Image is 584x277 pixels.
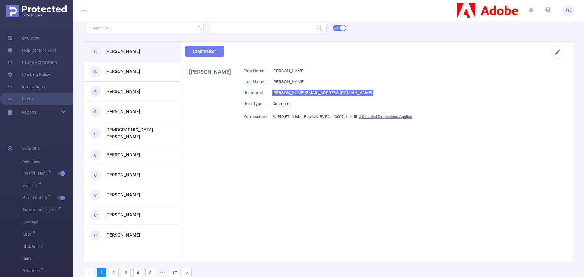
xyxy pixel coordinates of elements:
[23,155,73,168] span: Anti-Fraud
[7,44,56,56] a: Help Center (New)
[94,127,97,140] span: C
[94,209,97,221] span: C
[7,32,39,44] a: Overview
[243,90,268,96] p: Username
[23,183,40,188] span: Visibility
[105,151,140,158] h3: [PERSON_NAME]
[7,68,50,81] a: Blocking Policy
[272,114,412,119] span: FT_Adobe_Publicis_EMEA - 1000941
[272,68,305,74] p: [PERSON_NAME]
[243,113,268,120] p: Permissions
[7,81,45,93] a: Integrations
[185,46,224,57] button: Create User
[105,48,140,55] h3: [PERSON_NAME]
[272,101,291,107] p: Customer
[105,212,140,219] h3: [PERSON_NAME]
[105,232,140,239] h3: [PERSON_NAME]
[105,108,140,115] h3: [PERSON_NAME]
[272,115,278,119] i: icon: user
[23,232,34,236] span: MRC
[197,26,202,30] i: icon: search
[88,271,91,275] i: icon: left
[105,171,140,178] h3: [PERSON_NAME]
[105,126,170,140] h3: [DEMOGRAPHIC_DATA][PERSON_NAME]
[94,229,97,241] span: C
[23,216,73,228] span: Passport
[243,68,268,74] p: First Name
[566,5,571,17] span: SG
[94,106,97,118] span: C
[94,189,97,201] span: C
[105,68,140,75] h3: [PERSON_NAME]
[94,169,97,181] span: C
[23,208,60,212] span: Supply Intelligence
[23,171,50,175] span: Invalid Traffic
[22,106,37,118] a: Reports
[94,46,97,58] span: C
[94,86,97,98] span: C
[7,56,57,68] a: Usage Notification
[272,90,372,96] p: [PERSON_NAME][EMAIL_ADDRESS][DOMAIN_NAME]
[23,241,73,253] span: Click Fraud
[272,79,305,85] p: [PERSON_NAME]
[348,114,353,119] span: >
[189,68,231,76] h1: [PERSON_NAME]
[22,142,40,154] span: Solutions
[6,5,67,17] img: Protected Media
[243,79,268,85] p: Last Name
[23,268,42,273] span: Attention
[105,192,140,199] h3: [PERSON_NAME]
[105,88,140,95] h3: [PERSON_NAME]
[7,93,33,105] a: Users
[23,253,73,265] span: Unified
[243,101,268,107] p: User Type
[359,114,412,119] u: 2 Disabled Dimensions Applied
[335,26,339,30] i: icon: check
[22,110,37,115] span: Reports
[278,114,285,119] b: PID:
[23,196,49,200] span: Brand Safety
[94,66,97,78] span: C
[87,23,204,33] input: Search user...
[94,149,97,161] span: C
[185,271,189,275] i: icon: right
